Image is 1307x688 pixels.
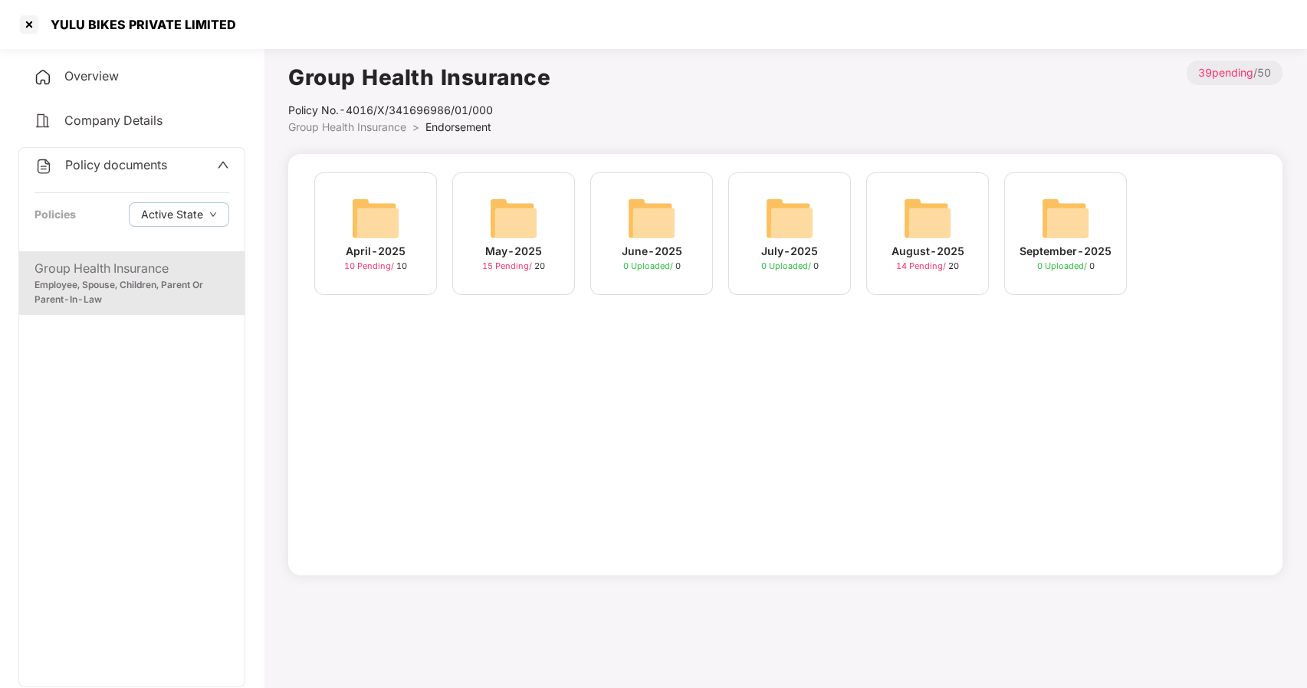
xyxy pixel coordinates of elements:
[65,157,167,172] span: Policy documents
[903,194,952,243] img: svg+xml;base64,PHN2ZyB4bWxucz0iaHR0cDovL3d3dy53My5vcmcvMjAwMC9zdmciIHdpZHRoPSI2NCIgaGVpZ2h0PSI2NC...
[482,260,534,271] span: 15 Pending /
[489,194,538,243] img: svg+xml;base64,PHN2ZyB4bWxucz0iaHR0cDovL3d3dy53My5vcmcvMjAwMC9zdmciIHdpZHRoPSI2NCIgaGVpZ2h0PSI2NC...
[34,68,52,87] img: svg+xml;base64,PHN2ZyB4bWxucz0iaHR0cDovL3d3dy53My5vcmcvMjAwMC9zdmciIHdpZHRoPSIyNCIgaGVpZ2h0PSIyNC...
[209,211,217,219] span: down
[34,278,229,307] div: Employee, Spouse, Children, Parent Or Parent-In-Law
[623,260,681,273] div: 0
[1020,243,1112,260] div: September-2025
[623,260,675,271] span: 0 Uploaded /
[217,159,229,171] span: up
[1037,260,1095,273] div: 0
[288,61,550,94] h1: Group Health Insurance
[34,157,53,175] img: svg+xml;base64,PHN2ZyB4bWxucz0iaHR0cDovL3d3dy53My5vcmcvMjAwMC9zdmciIHdpZHRoPSIyNCIgaGVpZ2h0PSIyNC...
[351,194,400,243] img: svg+xml;base64,PHN2ZyB4bWxucz0iaHR0cDovL3d3dy53My5vcmcvMjAwMC9zdmciIHdpZHRoPSI2NCIgaGVpZ2h0PSI2NC...
[344,260,407,273] div: 10
[129,202,229,227] button: Active Statedown
[425,120,491,133] span: Endorsement
[765,194,814,243] img: svg+xml;base64,PHN2ZyB4bWxucz0iaHR0cDovL3d3dy53My5vcmcvMjAwMC9zdmciIHdpZHRoPSI2NCIgaGVpZ2h0PSI2NC...
[34,259,229,278] div: Group Health Insurance
[892,243,964,260] div: August-2025
[622,243,682,260] div: June-2025
[64,68,119,84] span: Overview
[896,260,959,273] div: 20
[761,243,818,260] div: July-2025
[141,206,203,223] span: Active State
[346,243,406,260] div: April-2025
[288,102,550,119] div: Policy No.- 4016/X/341696986/01/000
[344,260,396,271] span: 10 Pending /
[41,17,236,32] div: YULU BIKES PRIVATE LIMITED
[627,194,676,243] img: svg+xml;base64,PHN2ZyB4bWxucz0iaHR0cDovL3d3dy53My5vcmcvMjAwMC9zdmciIHdpZHRoPSI2NCIgaGVpZ2h0PSI2NC...
[34,206,76,223] div: Policies
[761,260,819,273] div: 0
[34,112,52,130] img: svg+xml;base64,PHN2ZyB4bWxucz0iaHR0cDovL3d3dy53My5vcmcvMjAwMC9zdmciIHdpZHRoPSIyNCIgaGVpZ2h0PSIyNC...
[1037,260,1089,271] span: 0 Uploaded /
[1198,66,1253,79] span: 39 pending
[288,120,406,133] span: Group Health Insurance
[761,260,813,271] span: 0 Uploaded /
[412,120,419,133] span: >
[485,243,542,260] div: May-2025
[896,260,948,271] span: 14 Pending /
[1041,194,1090,243] img: svg+xml;base64,PHN2ZyB4bWxucz0iaHR0cDovL3d3dy53My5vcmcvMjAwMC9zdmciIHdpZHRoPSI2NCIgaGVpZ2h0PSI2NC...
[64,113,163,128] span: Company Details
[482,260,545,273] div: 20
[1187,61,1282,85] p: / 50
